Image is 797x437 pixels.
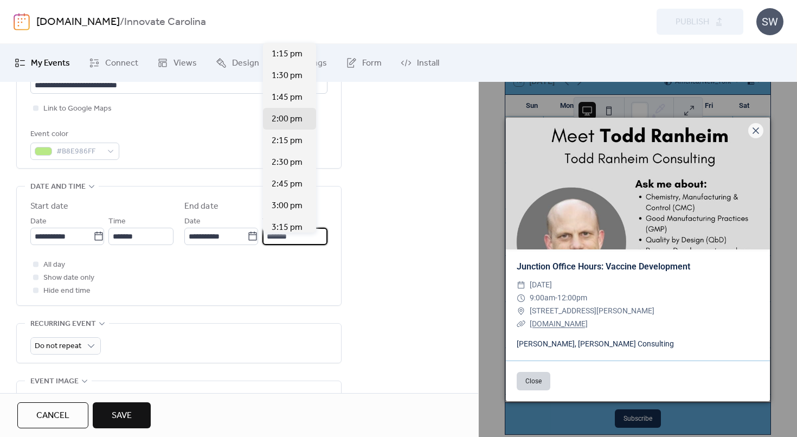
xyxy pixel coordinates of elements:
[393,48,447,78] a: Install
[81,48,146,78] a: Connect
[31,57,70,70] span: My Events
[517,279,525,292] div: ​
[272,178,303,191] span: 2:45 pm
[517,372,550,390] button: Close
[272,48,303,61] span: 1:15 pm
[338,48,390,78] a: Form
[272,221,303,234] span: 3:15 pm
[30,215,47,228] span: Date
[43,102,112,115] span: Link to Google Maps
[517,292,525,305] div: ​
[17,402,88,428] button: Cancel
[30,181,86,194] span: Date and time
[120,12,124,33] b: /
[517,318,525,331] div: ​
[36,12,120,33] a: [DOMAIN_NAME]
[272,156,303,169] span: 2:30 pm
[272,113,303,126] span: 2:00 pm
[272,200,303,213] span: 3:00 pm
[530,293,555,302] span: 9:00am
[530,305,654,318] span: [STREET_ADDRESS][PERSON_NAME]
[208,48,267,78] a: Design
[517,305,525,318] div: ​
[184,215,201,228] span: Date
[232,57,259,70] span: Design
[272,69,303,82] span: 1:30 pm
[530,319,588,328] a: [DOMAIN_NAME]
[36,409,69,422] span: Cancel
[35,339,81,354] span: Do not repeat
[30,318,96,331] span: Recurring event
[56,145,102,158] span: #B8E986FF
[30,200,68,213] div: Start date
[14,13,30,30] img: logo
[112,409,132,422] span: Save
[557,293,587,302] span: 12:00pm
[108,215,126,228] span: Time
[30,128,117,141] div: Event color
[7,48,78,78] a: My Events
[272,91,303,104] span: 1:45 pm
[417,57,439,70] span: Install
[30,375,79,388] span: Event image
[506,338,770,350] div: [PERSON_NAME], [PERSON_NAME] Consulting
[517,261,690,272] a: Junction Office Hours: Vaccine Development
[272,134,303,147] span: 2:15 pm
[184,200,218,213] div: End date
[124,12,206,33] b: Innovate Carolina
[362,57,382,70] span: Form
[149,48,205,78] a: Views
[262,215,280,228] span: Time
[43,272,94,285] span: Show date only
[43,259,65,272] span: All day
[105,57,138,70] span: Connect
[530,279,552,292] span: [DATE]
[555,293,557,302] span: -
[93,402,151,428] button: Save
[173,57,197,70] span: Views
[43,285,91,298] span: Hide end time
[756,8,783,35] div: SW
